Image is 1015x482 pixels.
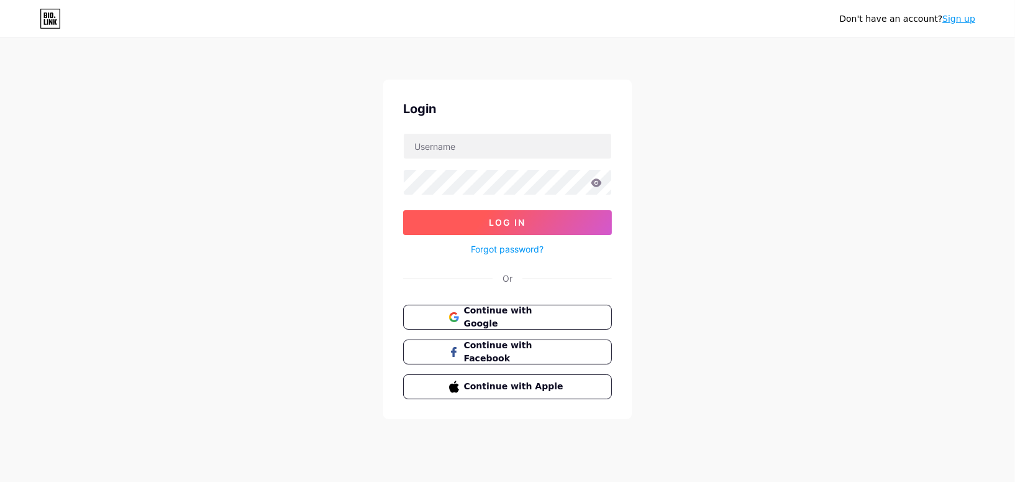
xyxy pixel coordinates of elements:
[464,380,567,393] span: Continue with Apple
[839,12,975,25] div: Don't have an account?
[489,217,526,228] span: Log In
[503,272,512,285] div: Or
[403,100,612,118] div: Login
[403,340,612,364] button: Continue with Facebook
[403,374,612,399] button: Continue with Apple
[942,14,975,24] a: Sign up
[403,305,612,330] button: Continue with Google
[403,210,612,235] button: Log In
[471,243,544,256] a: Forgot password?
[464,304,567,330] span: Continue with Google
[464,339,567,365] span: Continue with Facebook
[404,134,611,159] input: Username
